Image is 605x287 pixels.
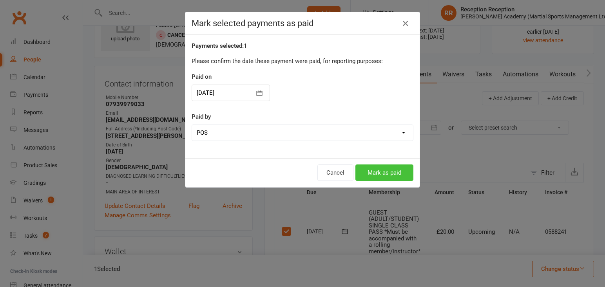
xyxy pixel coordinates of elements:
[355,164,413,181] button: Mark as paid
[192,41,413,51] div: 1
[192,72,212,81] label: Paid on
[317,164,353,181] button: Cancel
[192,42,244,49] strong: Payments selected:
[192,18,413,28] h4: Mark selected payments as paid
[192,112,211,121] label: Paid by
[192,56,413,66] p: Please confirm the date these payment were paid, for reporting purposes:
[399,17,412,30] button: Close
